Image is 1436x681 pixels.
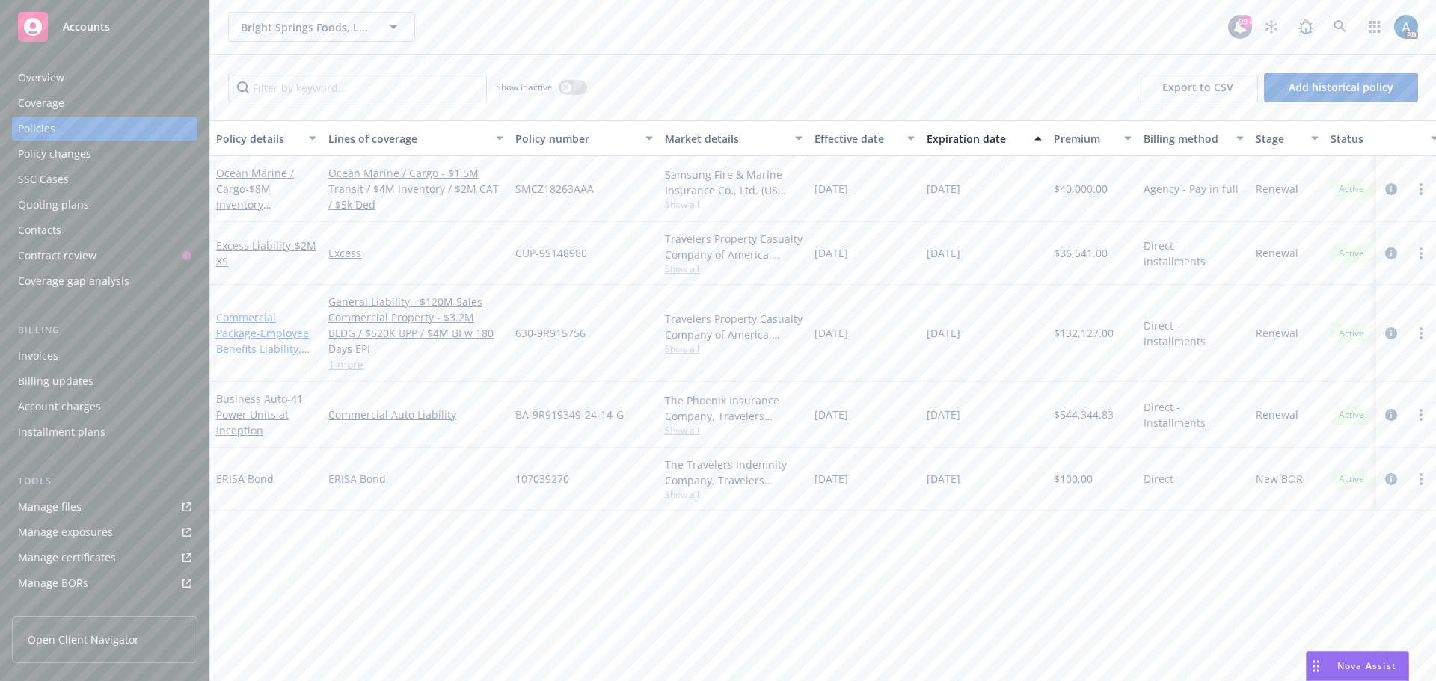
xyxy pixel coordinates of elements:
a: 1 more [328,357,503,372]
span: Show all [665,488,803,501]
a: Accounts [12,6,197,48]
span: [DATE] [814,471,848,487]
span: Renewal [1256,181,1298,197]
a: Account charges [12,395,197,419]
span: Export to CSV [1162,80,1233,94]
span: CUP-9S148980 [515,245,587,261]
a: Billing updates [12,369,197,393]
div: Policy details [216,131,300,147]
a: Policy changes [12,142,197,166]
div: Policy number [515,131,636,147]
div: Expiration date [927,131,1025,147]
div: Summary of insurance [18,597,132,620]
div: Billing updates [18,369,93,393]
span: Nova Assist [1337,659,1396,672]
a: Quoting plans [12,193,197,217]
span: [DATE] [814,181,848,197]
div: Overview [18,66,64,90]
div: Account charges [18,395,101,419]
div: Travelers Property Casualty Company of America, Travelers Insurance [665,231,803,262]
span: Manage exposures [12,520,197,544]
div: Status [1331,131,1422,147]
div: Quoting plans [18,193,89,217]
div: Drag to move [1307,652,1325,680]
span: Show inactive [496,81,553,93]
div: Contract review [18,244,96,268]
a: more [1412,180,1430,198]
a: more [1412,244,1430,262]
button: Expiration date [921,120,1048,156]
span: Add historical policy [1289,80,1393,94]
div: Contacts [18,218,61,242]
div: Billing [12,323,197,338]
span: Active [1337,327,1366,340]
div: Stage [1256,131,1302,147]
button: Stage [1250,120,1325,156]
span: [DATE] [814,407,848,422]
span: [DATE] [927,181,960,197]
a: Invoices [12,344,197,368]
a: more [1412,470,1430,488]
span: Renewal [1256,245,1298,261]
div: Samsung Fire & Marine Insurance Co., Ltd. (US Branch), Canopius Group Limited [665,167,803,198]
div: The Travelers Indemnity Company, Travelers Insurance [665,457,803,488]
button: Policy details [210,120,322,156]
span: - $8M Inventory scheduled [216,182,271,227]
a: Manage files [12,495,197,519]
div: The Phoenix Insurance Company, Travelers Insurance [665,392,803,424]
a: Business Auto [216,392,303,437]
span: Active [1337,472,1366,486]
a: Commercial Property - $3.2M BLDG / $520K BPP / $4M BI w 180 Days EPI [328,309,503,357]
div: Premium [1054,131,1115,147]
a: circleInformation [1382,406,1400,424]
span: Renewal [1256,325,1298,341]
a: Manage certificates [12,546,197,570]
button: Effective date [808,120,921,156]
a: SSC Cases [12,167,197,191]
div: Effective date [814,131,898,147]
span: Active [1337,247,1366,260]
a: Coverage [12,91,197,115]
span: Active [1337,182,1366,196]
div: Tools [12,474,197,489]
button: Policy number [509,120,659,156]
div: SSC Cases [18,167,69,191]
span: [DATE] [927,325,960,341]
a: Contacts [12,218,197,242]
a: Overview [12,66,197,90]
div: Coverage gap analysis [18,269,129,293]
a: Coverage gap analysis [12,269,197,293]
div: Manage BORs [18,571,88,595]
span: Agency - Pay in full [1144,181,1239,197]
a: ERISA Bond [216,472,274,486]
a: General Liability - $120M Sales [328,294,503,309]
a: Contract review [12,244,197,268]
a: Excess Liability [216,238,316,268]
span: - Employee Benefits Liability, Commercial Property - $3.2M BLDG / $520K BPP / $4M BI w 180 Days E... [216,326,312,466]
a: Search [1325,12,1355,42]
span: Active [1337,408,1366,422]
input: Filter by keyword... [228,73,487,102]
button: Lines of coverage [322,120,509,156]
button: Billing method [1138,120,1250,156]
a: Stop snowing [1256,12,1286,42]
span: $132,127.00 [1054,325,1114,341]
a: Summary of insurance [12,597,197,620]
span: SMCZ18263AAA [515,181,594,197]
span: [DATE] [927,471,960,487]
a: circleInformation [1382,470,1400,488]
div: Manage certificates [18,546,116,570]
span: Show all [665,262,803,275]
div: Travelers Property Casualty Company of America, Travelers Insurance [665,311,803,342]
span: $36,541.00 [1054,245,1108,261]
span: Show all [665,424,803,437]
span: Renewal [1256,407,1298,422]
a: Switch app [1360,12,1390,42]
div: Invoices [18,344,58,368]
a: more [1412,406,1430,424]
span: $544,344.83 [1054,407,1114,422]
span: Open Client Navigator [28,632,139,647]
a: circleInformation [1382,324,1400,342]
div: Policy changes [18,142,91,166]
span: New BOR [1256,471,1303,487]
